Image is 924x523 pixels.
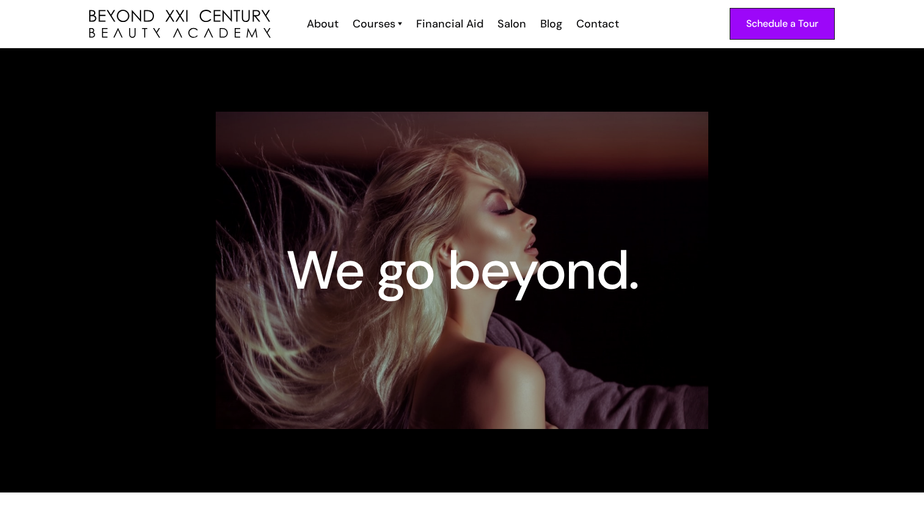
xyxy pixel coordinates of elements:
h1: We go beyond. [286,248,639,292]
a: home [89,10,271,38]
div: Blog [540,16,562,32]
img: purple beauty school student [216,112,708,429]
div: Salon [497,16,526,32]
img: beyond 21st century beauty academy logo [89,10,271,38]
div: About [307,16,339,32]
div: Contact [576,16,619,32]
a: Salon [490,16,532,32]
a: Blog [532,16,568,32]
a: Contact [568,16,625,32]
a: Courses [353,16,402,32]
div: Schedule a Tour [746,16,818,32]
div: Financial Aid [416,16,483,32]
a: Schedule a Tour [730,8,835,40]
a: Financial Aid [408,16,490,32]
a: About [299,16,345,32]
div: Courses [353,16,395,32]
